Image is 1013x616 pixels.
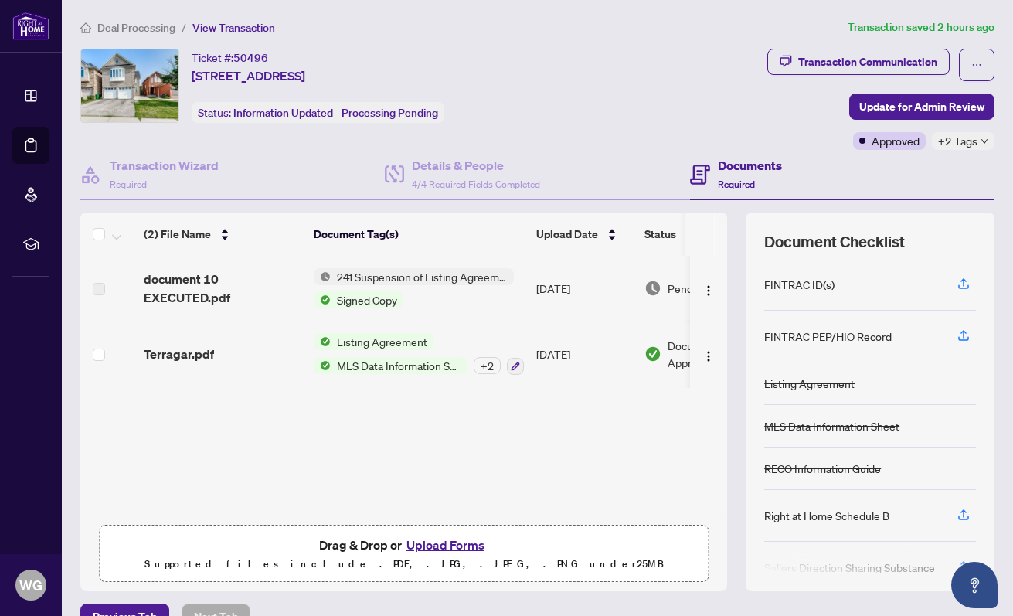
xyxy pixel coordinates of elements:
article: Transaction saved 2 hours ago [848,19,994,36]
p: Supported files include .PDF, .JPG, .JPEG, .PNG under 25 MB [109,555,699,573]
div: Right at Home Schedule B [764,507,889,524]
th: Status [638,213,770,256]
span: Approved [872,132,920,149]
img: IMG-W12363712_1.jpg [81,49,178,122]
h4: Documents [718,156,782,175]
div: FINTRAC PEP/HIO Record [764,328,892,345]
th: Upload Date [530,213,638,256]
span: Deal Processing [97,21,175,35]
span: Required [110,179,147,190]
span: Update for Admin Review [859,94,984,119]
span: Signed Copy [331,291,403,308]
div: FINTRAC ID(s) [764,276,835,293]
div: Transaction Communication [798,49,937,74]
button: Update for Admin Review [849,94,994,120]
span: Document Checklist [764,231,905,253]
div: Listing Agreement [764,375,855,392]
img: Document Status [644,345,661,362]
button: Status IconListing AgreementStatus IconMLS Data Information Sheet+2 [314,333,524,375]
th: (2) File Name [138,213,308,256]
img: Logo [702,284,715,297]
td: [DATE] [530,321,638,387]
span: +2 Tags [938,132,977,150]
span: View Transaction [192,21,275,35]
img: Status Icon [314,268,331,285]
h4: Details & People [412,156,540,175]
img: logo [12,12,49,40]
span: MLS Data Information Sheet [331,357,467,374]
div: Ticket #: [192,49,268,66]
span: 241 Suspension of Listing Agreement - Authority to Offer for Sale [331,268,514,285]
span: (2) File Name [144,226,211,243]
span: ellipsis [971,60,982,70]
span: Terragar.pdf [144,345,214,363]
div: Status: [192,102,444,123]
img: Status Icon [314,333,331,350]
img: Status Icon [314,357,331,374]
button: Transaction Communication [767,49,950,75]
span: down [981,138,988,145]
span: home [80,22,91,33]
img: Logo [702,350,715,362]
span: Information Updated - Processing Pending [233,106,438,120]
span: [STREET_ADDRESS] [192,66,305,85]
button: Open asap [951,562,998,608]
span: 50496 [233,51,268,65]
img: Document Status [644,280,661,297]
td: [DATE] [530,256,638,321]
span: Upload Date [536,226,598,243]
div: RECO Information Guide [764,460,881,477]
span: Drag & Drop orUpload FormsSupported files include .PDF, .JPG, .JPEG, .PNG under25MB [100,526,708,583]
button: Upload Forms [402,535,489,555]
h4: Transaction Wizard [110,156,219,175]
button: Logo [696,342,721,366]
span: 4/4 Required Fields Completed [412,179,540,190]
button: Logo [696,276,721,301]
div: + 2 [474,357,501,374]
button: Status Icon241 Suspension of Listing Agreement - Authority to Offer for SaleStatus IconSigned Copy [314,268,514,308]
div: MLS Data Information Sheet [764,417,899,434]
span: Pending Review [668,280,745,297]
span: WG [19,574,42,596]
img: Status Icon [314,291,331,308]
li: / [182,19,186,36]
span: Status [644,226,676,243]
span: document 10 EXECUTED.pdf [144,270,301,307]
span: Required [718,179,755,190]
span: Drag & Drop or [319,535,489,555]
span: Document Approved [668,337,763,371]
span: Listing Agreement [331,333,433,350]
th: Document Tag(s) [308,213,530,256]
